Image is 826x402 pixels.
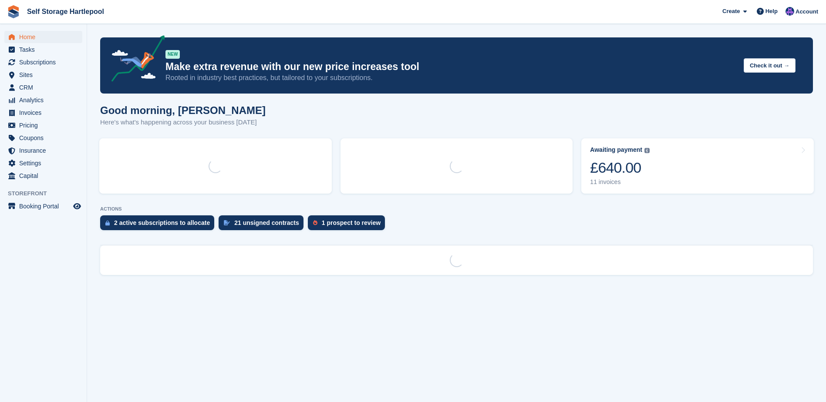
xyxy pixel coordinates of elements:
a: 21 unsigned contracts [219,215,308,234]
span: Subscriptions [19,56,71,68]
a: 1 prospect to review [308,215,389,234]
img: prospect-51fa495bee0391a8d652442698ab0144808aea92771e9ea1ae160a38d050c398.svg [313,220,317,225]
span: Analytics [19,94,71,106]
img: stora-icon-8386f47178a22dfd0bd8f6a31ec36ba5ce8667c1dd55bd0f319d3a0aa187defe.svg [7,5,20,18]
a: Self Storage Hartlepool [24,4,108,19]
span: CRM [19,81,71,94]
p: ACTIONS [100,206,813,212]
a: Preview store [72,201,82,211]
span: Capital [19,170,71,182]
img: icon-info-grey-7440780725fd019a000dd9b08b2336e03edf1995a4989e88bcd33f0948082b44.svg [644,148,650,153]
a: 2 active subscriptions to allocate [100,215,219,234]
p: Here's what's happening across your business [DATE] [100,117,266,127]
a: menu [4,56,82,68]
img: active_subscription_to_allocate_icon-d502201f5373d7db506a760aba3b589e785aa758c864c3986d89f69b8ff3... [105,220,110,226]
a: menu [4,94,82,106]
div: NEW [165,50,180,59]
span: Invoices [19,107,71,119]
span: Sites [19,69,71,81]
div: 11 invoices [590,178,650,186]
div: 1 prospect to review [322,219,381,226]
a: menu [4,119,82,131]
span: Coupons [19,132,71,144]
div: 21 unsigned contracts [234,219,299,226]
span: Insurance [19,144,71,157]
h1: Good morning, [PERSON_NAME] [100,104,266,116]
a: menu [4,144,82,157]
a: menu [4,69,82,81]
span: Create [722,7,740,16]
img: contract_signature_icon-13c848040528278c33f63329250d36e43548de30e8caae1d1a13099fd9432cc5.svg [224,220,230,225]
p: Rooted in industry best practices, but tailored to your subscriptions. [165,73,737,83]
span: Help [765,7,778,16]
a: menu [4,44,82,56]
button: Check it out → [744,58,796,73]
img: Sean Wood [786,7,794,16]
span: Home [19,31,71,43]
a: menu [4,132,82,144]
span: Settings [19,157,71,169]
span: Tasks [19,44,71,56]
span: Storefront [8,189,87,198]
span: Pricing [19,119,71,131]
span: Booking Portal [19,200,71,212]
a: Awaiting payment £640.00 11 invoices [581,138,814,194]
a: menu [4,170,82,182]
div: Awaiting payment [590,146,642,154]
a: menu [4,31,82,43]
div: £640.00 [590,159,650,177]
a: menu [4,157,82,169]
div: 2 active subscriptions to allocate [114,219,210,226]
a: menu [4,107,82,119]
img: price-adjustments-announcement-icon-8257ccfd72463d97f412b2fc003d46551f7dbcb40ab6d574587a9cd5c0d94... [104,35,165,85]
a: menu [4,200,82,212]
p: Make extra revenue with our new price increases tool [165,60,737,73]
span: Account [796,7,818,16]
a: menu [4,81,82,94]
